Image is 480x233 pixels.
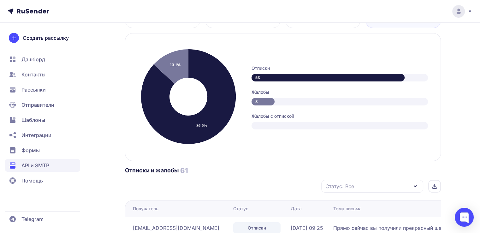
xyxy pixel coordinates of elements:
div: Получатель [133,206,158,212]
div: 8 [252,98,275,105]
span: Дашборд [21,56,45,63]
h2: Отписки и жалобы [125,167,179,174]
span: Создать рассылку [23,34,69,42]
div: Дата [291,206,302,212]
span: [EMAIL_ADDRESS][DOMAIN_NAME] [133,224,219,232]
span: Формы [21,146,40,154]
span: Контакты [21,71,45,78]
span: Отписан [248,225,266,231]
div: Статус [233,206,248,212]
span: Интеграции [21,131,51,139]
span: Telegram [21,215,44,223]
span: Отправители [21,101,54,109]
a: Telegram [5,213,80,225]
span: Рассылки [21,86,46,93]
span: Статус: Все [325,182,354,190]
span: Прямо сейчас вы получили прекрасный шанс [333,224,447,232]
span: Шаблоны [21,116,45,124]
div: Тема письма [333,206,362,212]
div: Отписки [252,65,428,71]
span: [DATE] 09:25 [291,224,323,232]
span: Помощь [21,177,43,184]
div: 53 [252,74,405,81]
div: Жалобы [252,89,428,95]
span: API и SMTP [21,162,49,169]
div: Жалобы с отпиской [252,113,428,119]
h3: 61 [180,166,188,175]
